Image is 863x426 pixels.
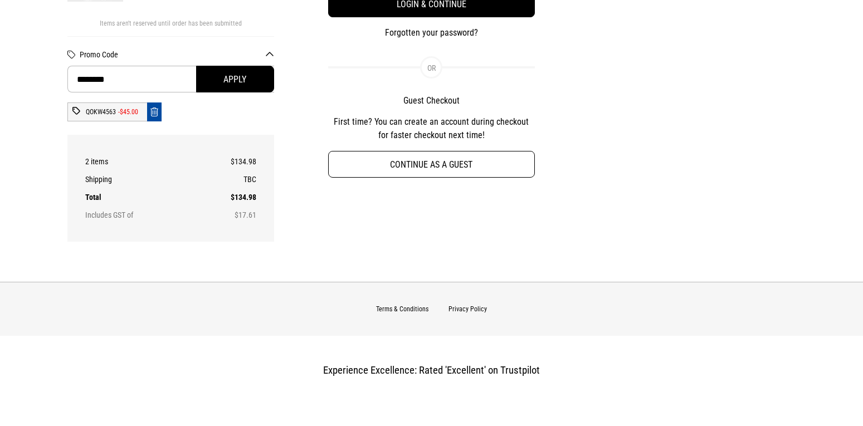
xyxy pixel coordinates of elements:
[9,4,42,38] button: Open LiveChat chat widget
[376,305,428,313] a: Terms & Conditions
[328,151,535,178] button: Continue as a guest
[85,153,197,170] th: 2 items
[328,115,535,142] p: First time? You can create an account during checkout for faster checkout next time!
[80,50,274,59] button: Promo Code
[86,107,116,116] div: QOKW4563
[197,206,256,224] td: $17.61
[118,107,138,116] div: -$45.00
[448,305,487,313] a: Privacy Policy
[197,188,256,206] td: $134.98
[85,170,197,188] th: Shipping
[328,26,535,40] button: Forgotten your password?
[197,153,256,170] td: $134.98
[67,66,274,92] input: Promo Code
[328,95,535,106] h2: Guest Checkout
[147,102,162,121] button: Remove code
[153,364,710,376] h3: Experience Excellence: Rated 'Excellent' on Trustpilot
[196,66,274,92] button: Apply
[85,206,197,224] th: Includes GST of
[67,19,274,36] div: Items aren't reserved until order has been submitted
[85,188,197,206] th: Total
[197,170,256,188] td: TBC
